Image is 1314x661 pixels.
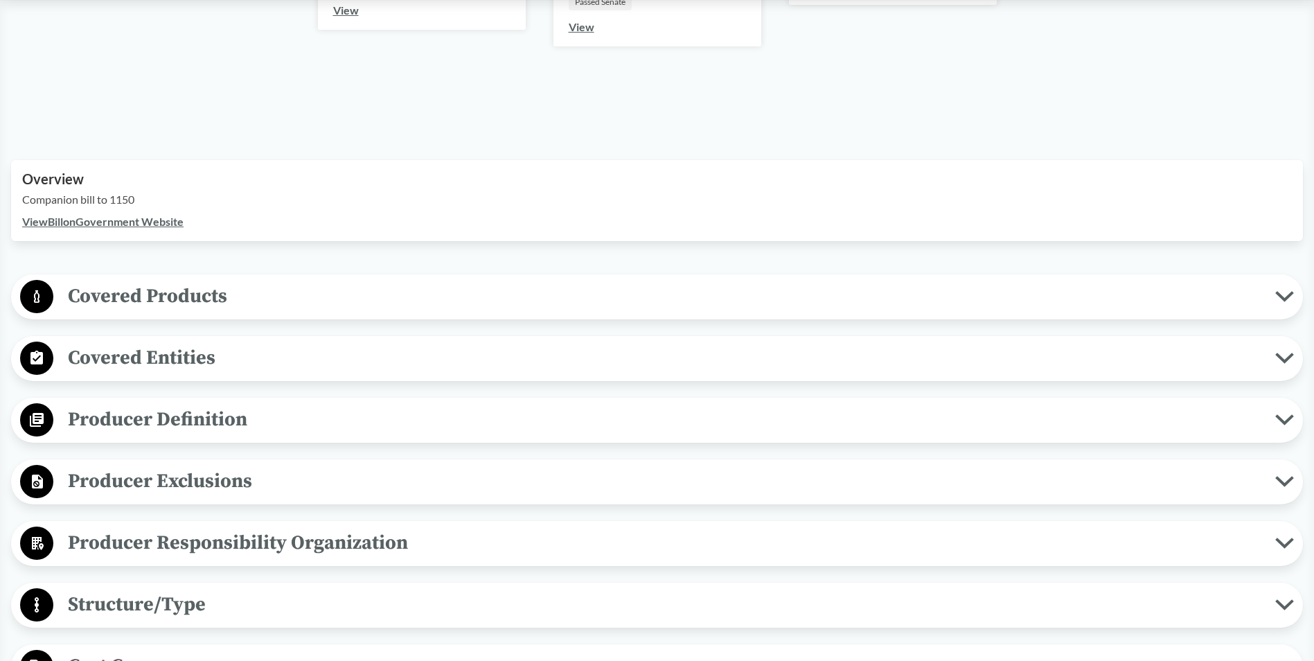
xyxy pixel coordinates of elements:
[16,588,1298,623] button: Structure/Type
[22,215,184,228] a: ViewBillonGovernment Website
[16,464,1298,500] button: Producer Exclusions
[16,341,1298,376] button: Covered Entities
[53,404,1275,435] span: Producer Definition
[333,3,359,17] a: View
[53,589,1275,620] span: Structure/Type
[53,466,1275,497] span: Producer Exclusions
[16,403,1298,438] button: Producer Definition
[16,526,1298,561] button: Producer Responsibility Organization
[53,281,1275,312] span: Covered Products
[53,342,1275,373] span: Covered Entities
[22,171,1292,187] h2: Overview
[16,279,1298,315] button: Covered Products
[569,20,594,33] a: View
[53,527,1275,558] span: Producer Responsibility Organization
[22,191,1292,208] p: Companion bill to 1150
